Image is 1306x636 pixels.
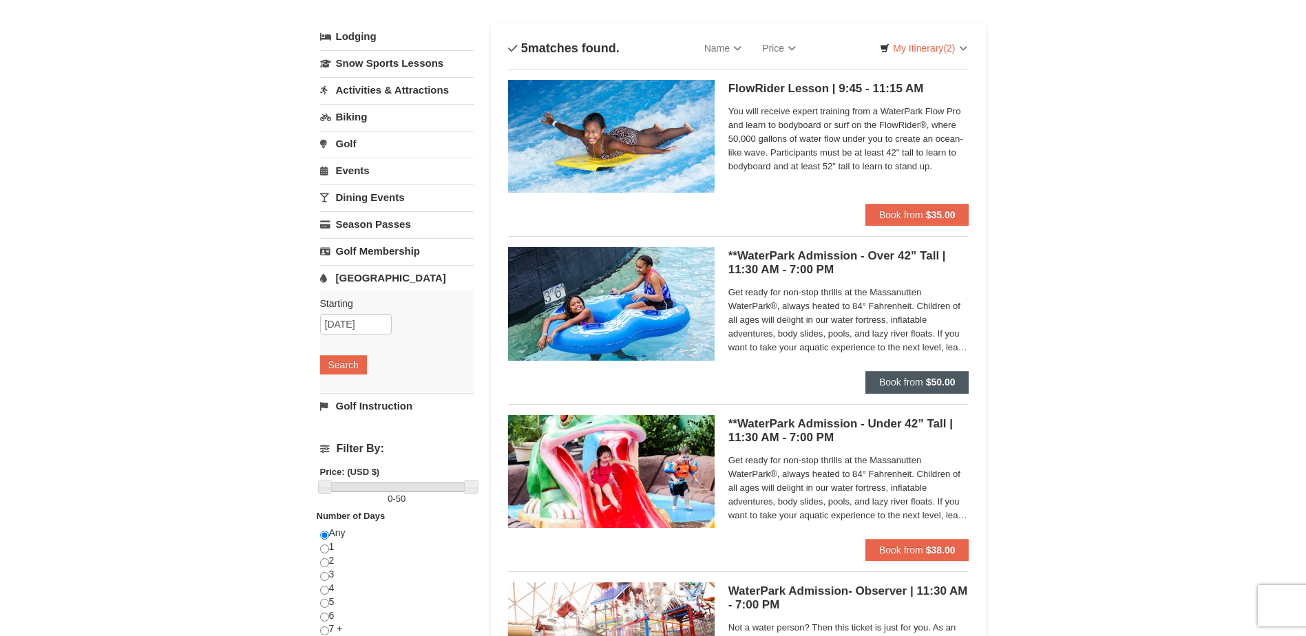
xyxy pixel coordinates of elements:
span: Book from [879,209,923,220]
strong: Price: (USD $) [320,467,380,477]
a: Dining Events [320,184,474,210]
img: 6619917-216-363963c7.jpg [508,80,715,193]
a: My Itinerary(2) [871,38,976,59]
a: Snow Sports Lessons [320,50,474,76]
button: Book from $38.00 [865,539,969,561]
label: - [320,492,474,506]
h5: WaterPark Admission- Observer | 11:30 AM - 7:00 PM [728,584,969,612]
a: Name [694,34,752,62]
a: Biking [320,104,474,129]
span: Get ready for non-stop thrills at the Massanutten WaterPark®, always heated to 84° Fahrenheit. Ch... [728,454,969,522]
a: Price [752,34,806,62]
strong: Number of Days [317,511,386,521]
label: Starting [320,297,463,310]
span: (2) [943,43,955,54]
span: 5 [521,41,528,55]
span: Book from [879,544,923,555]
h5: **WaterPark Admission - Over 42” Tall | 11:30 AM - 7:00 PM [728,249,969,277]
img: 6619917-720-80b70c28.jpg [508,247,715,360]
h4: matches found. [508,41,620,55]
h5: **WaterPark Admission - Under 42” Tall | 11:30 AM - 7:00 PM [728,417,969,445]
a: Season Passes [320,211,474,237]
button: Search [320,355,367,374]
a: Golf [320,131,474,156]
span: You will receive expert training from a WaterPark Flow Pro and learn to bodyboard or surf on the ... [728,105,969,173]
a: Golf Instruction [320,393,474,418]
span: 0 [388,494,392,504]
strong: $35.00 [926,209,956,220]
span: 50 [396,494,406,504]
h4: Filter By: [320,443,474,455]
span: Book from [879,377,923,388]
a: Activities & Attractions [320,77,474,103]
span: Get ready for non-stop thrills at the Massanutten WaterPark®, always heated to 84° Fahrenheit. Ch... [728,286,969,354]
a: [GEOGRAPHIC_DATA] [320,265,474,290]
h5: FlowRider Lesson | 9:45 - 11:15 AM [728,82,969,96]
strong: $38.00 [926,544,956,555]
button: Book from $35.00 [865,204,969,226]
a: Lodging [320,24,474,49]
img: 6619917-732-e1c471e4.jpg [508,415,715,528]
button: Book from $50.00 [865,371,969,393]
a: Events [320,158,474,183]
strong: $50.00 [926,377,956,388]
a: Golf Membership [320,238,474,264]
